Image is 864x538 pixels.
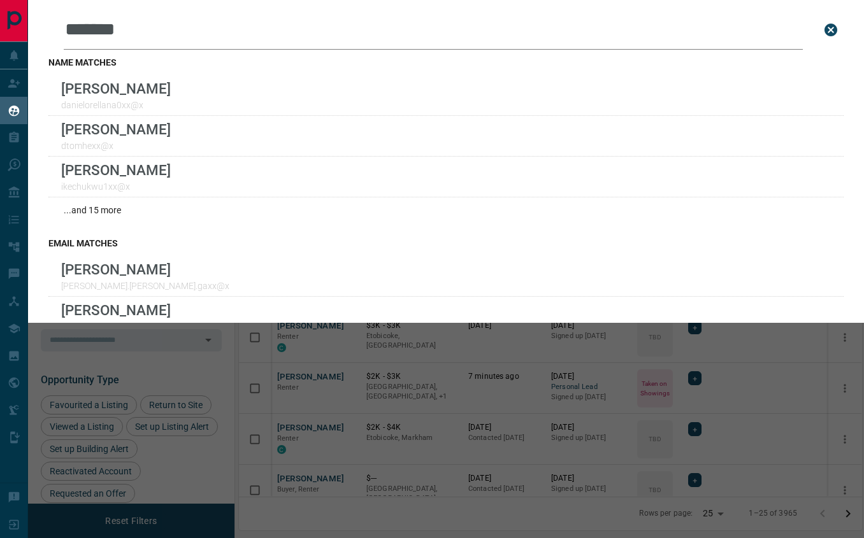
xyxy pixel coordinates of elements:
p: danielorellana0xx@x [61,100,171,110]
h3: email matches [48,238,844,248]
p: [PERSON_NAME] [61,261,229,278]
p: rubanovski.danixx@x [61,322,171,332]
p: dtomhexx@x [61,141,171,151]
h3: name matches [48,57,844,67]
p: [PERSON_NAME] [61,121,171,138]
p: [PERSON_NAME].[PERSON_NAME].gaxx@x [61,281,229,291]
p: [PERSON_NAME] [61,162,171,178]
div: ...and 15 more [48,197,844,223]
button: close search bar [818,17,844,43]
p: [PERSON_NAME] [61,80,171,97]
p: [PERSON_NAME] [61,302,171,318]
p: ikechukwu1xx@x [61,181,171,192]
